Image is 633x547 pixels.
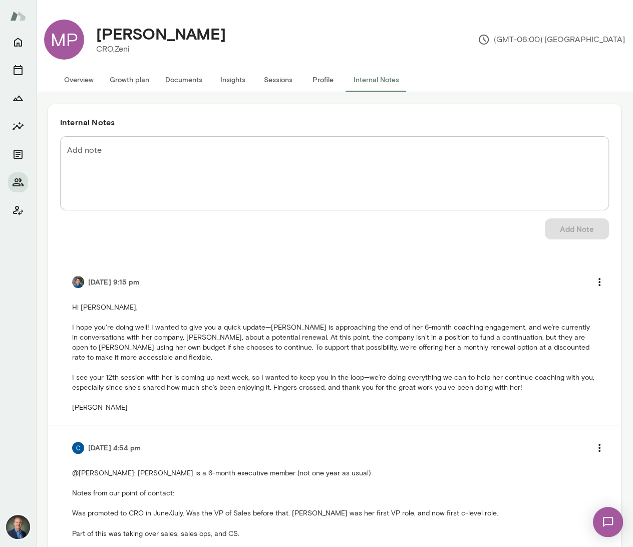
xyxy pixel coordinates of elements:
[8,60,28,80] button: Sessions
[8,32,28,52] button: Home
[44,20,84,60] div: MP
[10,7,26,26] img: Mento
[102,68,157,92] button: Growth plan
[72,442,84,454] img: Chloe Rodman
[8,88,28,108] button: Growth Plan
[300,68,346,92] button: Profile
[72,276,84,288] img: Alex Yu
[8,172,28,192] button: Members
[96,43,226,55] p: CRO, Zeni
[88,277,139,287] h6: [DATE] 9:15 pm
[96,24,226,43] h4: [PERSON_NAME]
[589,271,610,293] button: more
[88,443,141,453] h6: [DATE] 4:54 pm
[8,144,28,164] button: Documents
[8,200,28,220] button: Client app
[157,68,210,92] button: Documents
[478,34,625,46] p: (GMT-06:00) [GEOGRAPHIC_DATA]
[589,437,610,458] button: more
[60,116,609,128] h6: Internal Notes
[72,303,597,413] p: Hi [PERSON_NAME], I hope you're doing well! I wanted to give you a quick update—[PERSON_NAME] is ...
[346,68,407,92] button: Internal Notes
[56,68,102,92] button: Overview
[210,68,255,92] button: Insights
[6,515,30,539] img: Michael Alden
[8,116,28,136] button: Insights
[255,68,300,92] button: Sessions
